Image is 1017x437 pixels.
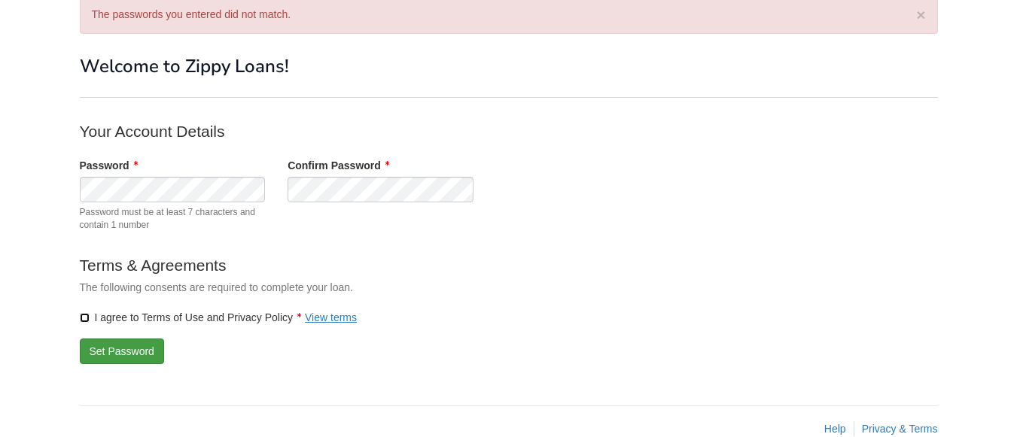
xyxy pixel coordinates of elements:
p: The following consents are required to complete your loan. [80,280,682,295]
label: I agree to Terms of Use and Privacy Policy [80,310,358,325]
label: Confirm Password [288,158,389,173]
h1: Welcome to Zippy Loans! [80,56,938,76]
label: Password [80,158,138,173]
span: Password must be at least 7 characters and contain 1 number [80,206,266,232]
a: Help [824,423,846,435]
p: Terms & Agreements [80,254,682,276]
button: Set Password [80,338,164,364]
p: Your Account Details [80,120,682,142]
a: View terms [305,311,357,323]
a: Privacy & Terms [862,423,938,435]
button: × [916,7,925,23]
input: I agree to Terms of Use and Privacy PolicyView terms [80,313,90,323]
input: Verify Password [288,177,473,202]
